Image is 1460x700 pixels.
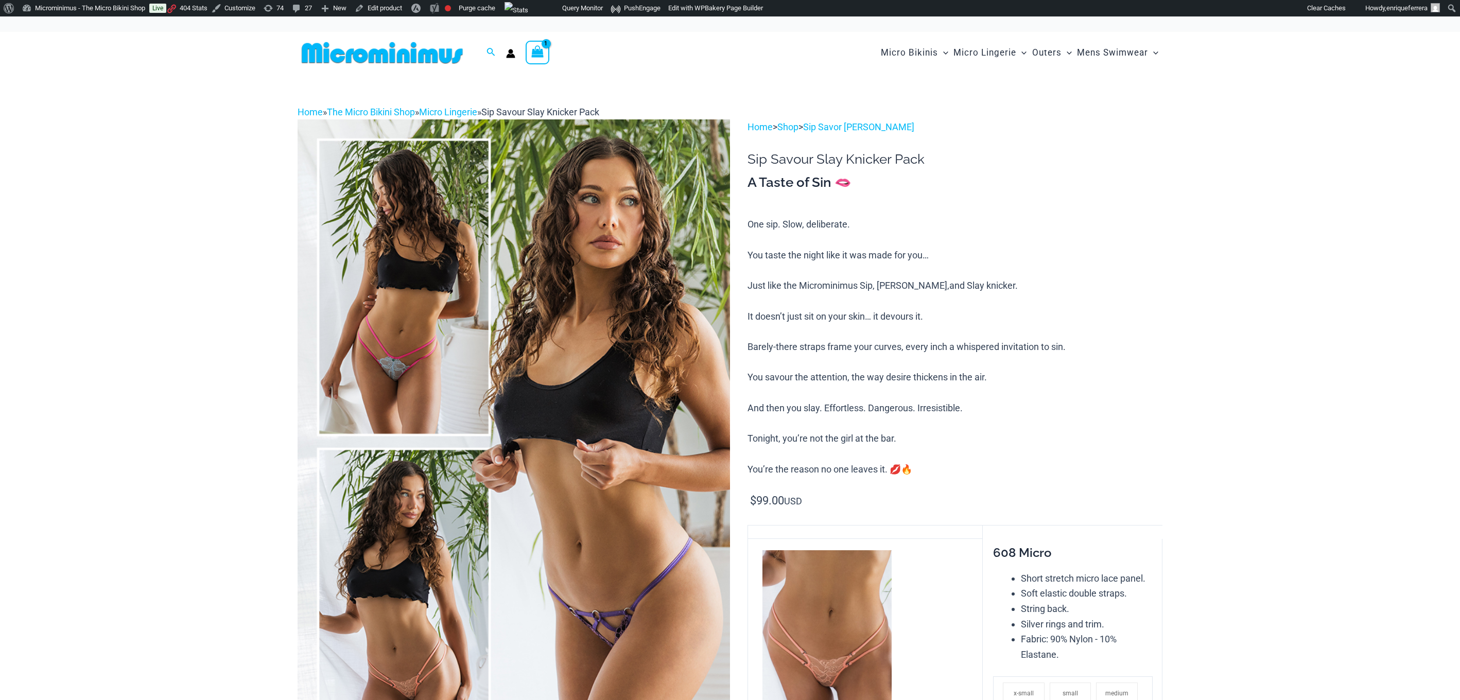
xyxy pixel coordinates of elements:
img: Views over 48 hours. Click for more Jetpack Stats. [505,2,528,19]
p: > > [748,119,1162,135]
li: Fabric: 90% Nylon - 10% Elastane. [1021,632,1153,662]
a: Home [298,107,323,117]
a: The Micro Bikini Shop [327,107,415,117]
a: Micro LingerieMenu ToggleMenu Toggle [951,37,1029,68]
p: One sip. Slow, deliberate. You taste the night like it was made for you… Just like the Microminim... [748,217,1162,477]
a: Account icon link [506,49,515,58]
img: MM SHOP LOGO FLAT [298,41,467,64]
a: Micro Lingerie [419,107,477,117]
span: Menu Toggle [1148,40,1158,66]
li: Silver rings and trim. [1021,617,1153,632]
span: Sip Savour Slay Knicker Pack [481,107,599,117]
a: Micro BikinisMenu ToggleMenu Toggle [878,37,951,68]
span: Micro Lingerie [953,40,1016,66]
div: Focus keyphrase not set [445,5,451,11]
nav: Site Navigation [877,36,1162,70]
span: Menu Toggle [938,40,948,66]
a: OutersMenu ToggleMenu Toggle [1030,37,1074,68]
span: Micro Bikinis [881,40,938,66]
span: Menu Toggle [1062,40,1072,66]
p: USD [748,493,1162,509]
span: Menu Toggle [1016,40,1027,66]
span: small [1063,690,1078,697]
li: Soft elastic double straps. [1021,586,1153,601]
a: Mens SwimwearMenu ToggleMenu Toggle [1074,37,1161,68]
a: View Shopping Cart, 1 items [526,41,549,64]
a: Shop [777,121,798,132]
a: Home [748,121,773,132]
span: 608 Micro [993,545,1051,560]
span: » » » [298,107,599,117]
span: Mens Swimwear [1077,40,1148,66]
span: $ [750,494,756,507]
span: enriqueferrera [1386,4,1428,12]
bdi: 99.00 [750,494,784,507]
span: Outers [1032,40,1062,66]
li: Short stretch micro lace panel. [1021,571,1153,586]
h1: Sip Savour Slay Knicker Pack [748,151,1162,167]
span: medium [1105,690,1128,697]
h3: A Taste of Sin 🫦 [748,174,1162,191]
a: Sip Savor [PERSON_NAME] [803,121,914,132]
span: x-small [1014,690,1034,697]
a: Live [149,4,166,13]
a: Search icon link [486,46,496,59]
li: String back. [1021,601,1153,617]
